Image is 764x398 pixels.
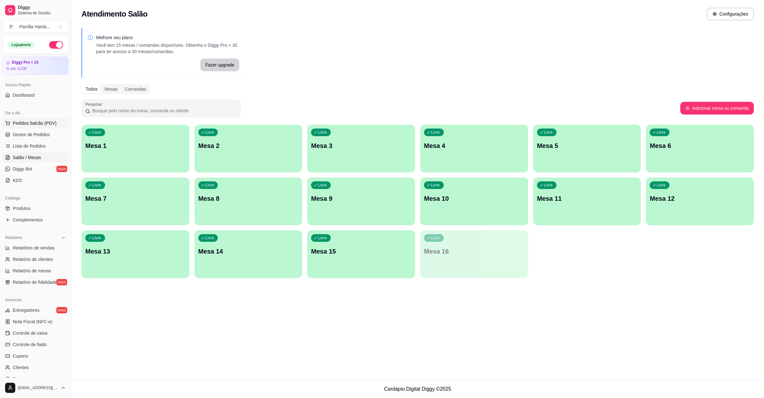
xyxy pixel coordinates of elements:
[85,194,186,203] p: Mesa 7
[3,175,68,185] a: KDS
[121,85,150,94] div: Comandas
[420,230,528,278] button: LivreMesa 16
[13,166,32,172] span: Diggy Bot
[3,317,68,327] a: Nota Fiscal (NFC-e)
[205,183,214,188] p: Livre
[3,80,68,90] div: Acesso Rápido
[307,230,415,278] button: LivreMesa 15
[13,279,57,285] span: Relatório de fidelidade
[81,9,147,19] h2: Atendimento Salão
[424,141,524,150] p: Mesa 4
[13,353,28,359] span: Cupons
[3,380,68,395] button: [EMAIL_ADDRESS][DOMAIN_NAME]
[19,24,50,30] div: Parrilla Hamb ...
[3,90,68,100] a: Dashboard
[13,364,29,371] span: Clientes
[85,247,186,256] p: Mesa 13
[13,330,47,336] span: Controle de caixa
[544,183,553,188] p: Livre
[420,178,528,225] button: LivreMesa 10
[205,130,214,135] p: Livre
[537,141,637,150] p: Mesa 5
[311,194,411,203] p: Mesa 9
[3,266,68,276] a: Relatório de mesas
[71,380,764,398] footer: Cardápio Digital Diggy © 2025
[3,20,68,33] button: Select a team
[3,193,68,203] div: Catálogo
[707,8,754,20] button: Configurações
[92,130,101,135] p: Livre
[18,10,66,16] span: Sistema de Gestão
[81,230,189,278] button: LivreMesa 13
[13,92,35,98] span: Dashboard
[8,41,34,48] div: Loja aberta
[12,60,39,65] article: Diggy Pro + 15
[13,341,47,348] span: Controle de fiado
[3,152,68,163] a: Salão / Mesas
[420,125,528,172] button: LivreMesa 4
[3,108,68,118] div: Dia a dia
[13,120,57,126] span: Pedidos balcão (PDV)
[657,183,666,188] p: Livre
[198,194,299,203] p: Mesa 8
[13,143,46,149] span: Lista de Pedidos
[18,5,66,10] span: Diggy
[3,243,68,253] a: Relatórios de vendas
[3,374,68,384] a: Estoque
[3,3,68,18] a: DiggySistema de Gestão
[307,178,415,225] button: LivreMesa 9
[90,108,237,114] input: Pesquisar
[8,24,14,30] span: P
[101,85,121,94] div: Mesas
[205,235,214,241] p: Livre
[650,194,750,203] p: Mesa 12
[81,178,189,225] button: LivreMesa 7
[195,125,302,172] button: LivreMesa 2
[3,328,68,338] a: Controle de caixa
[3,203,68,213] a: Produtos
[49,41,63,49] button: Alterar Status
[3,305,68,315] a: Entregadoresnovo
[3,129,68,140] a: Gestor de Pedidos
[92,183,101,188] p: Livre
[657,130,666,135] p: Livre
[3,164,68,174] a: Diggy Botnovo
[3,141,68,151] a: Lista de Pedidos
[537,194,637,203] p: Mesa 11
[13,376,29,382] span: Estoque
[3,57,68,75] a: Diggy Pro + 15até 31/08
[3,215,68,225] a: Complementos
[13,256,53,262] span: Relatório de clientes
[431,130,440,135] p: Livre
[13,318,52,325] span: Nota Fiscal (NFC-e)
[318,235,327,241] p: Livre
[18,385,58,390] span: [EMAIL_ADDRESS][DOMAIN_NAME]
[13,268,51,274] span: Relatório de mesas
[533,178,641,225] button: LivreMesa 11
[533,125,641,172] button: LivreMesa 5
[195,178,302,225] button: LivreMesa 8
[650,141,750,150] p: Mesa 6
[92,235,101,241] p: Livre
[11,66,26,71] article: até 31/08
[13,131,50,138] span: Gestor de Pedidos
[680,102,754,115] button: Adicionar mesa ou comanda
[3,362,68,373] a: Clientes
[3,351,68,361] a: Cupons
[96,34,239,41] p: Melhore seu plano
[3,295,68,305] div: Gerenciar
[3,339,68,350] a: Controle de fiado
[200,59,239,71] button: Fazer upgrade
[646,178,754,225] button: LivreMesa 12
[198,247,299,256] p: Mesa 14
[431,235,440,241] p: Livre
[195,230,302,278] button: LivreMesa 14
[646,125,754,172] button: LivreMesa 6
[3,277,68,287] a: Relatório de fidelidadenovo
[96,42,239,55] p: Você tem 15 mesas / comandas disponíveis. Obtenha o Diggy Pro + 30 para ter acesso a 30 mesas/com...
[424,247,524,256] p: Mesa 16
[85,141,186,150] p: Mesa 1
[85,101,104,107] label: Pesquisar
[81,125,189,172] button: LivreMesa 1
